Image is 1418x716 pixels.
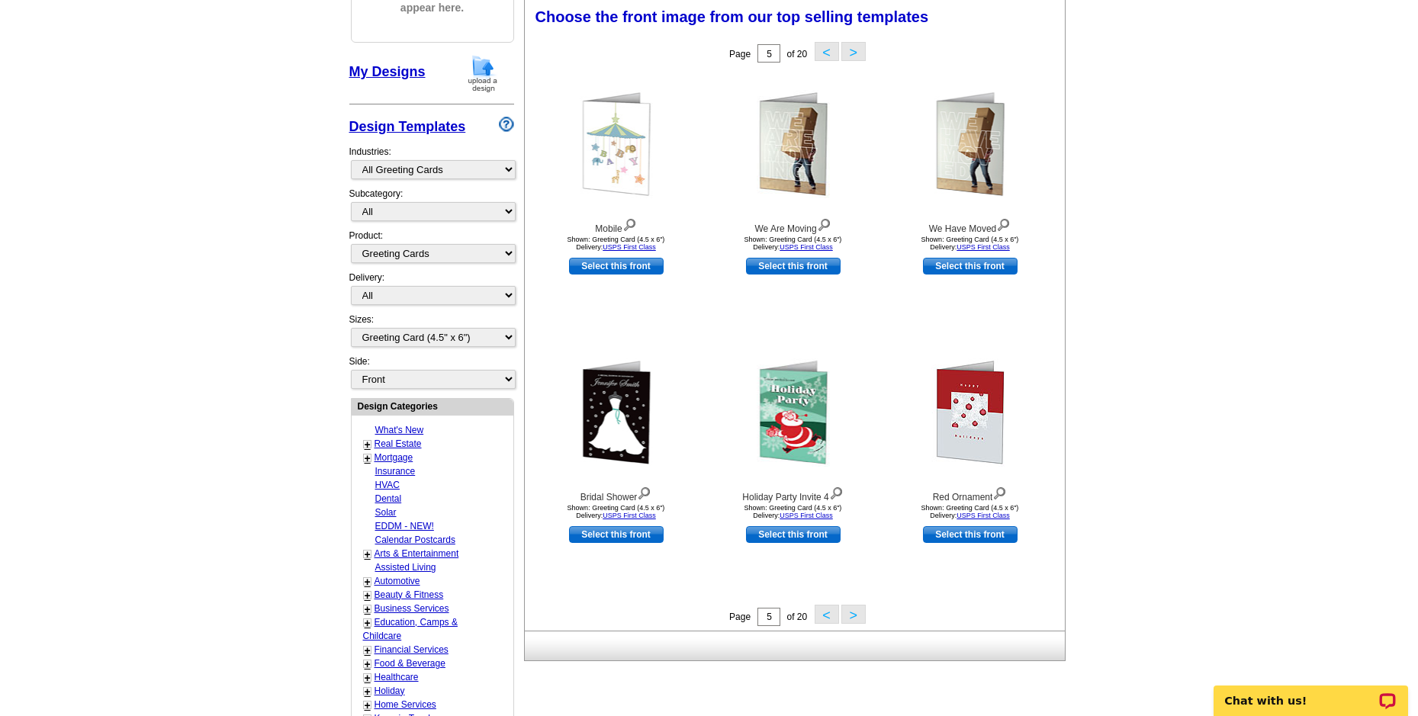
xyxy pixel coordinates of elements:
div: Delivery: [349,271,514,313]
a: USPS First Class [780,243,833,251]
img: view design details [817,215,831,232]
div: Side: [349,355,514,390]
div: Red Ornament [886,483,1054,504]
button: > [841,42,866,61]
a: use this design [746,258,841,275]
a: + [365,658,371,670]
div: Sizes: [349,313,514,355]
img: view design details [996,215,1011,232]
a: EDDM - NEW! [375,521,434,531]
a: USPS First Class [603,512,656,519]
img: Mobile [580,90,652,198]
a: Real Estate [375,438,422,449]
a: use this design [746,526,841,543]
button: < [815,605,839,624]
div: Shown: Greeting Card (4.5 x 6") Delivery: [532,504,700,519]
span: Page [729,49,751,59]
div: Subcategory: [349,187,514,229]
a: + [365,644,371,657]
div: Shown: Greeting Card (4.5 x 6") Delivery: [709,504,877,519]
a: Calendar Postcards [375,535,455,545]
div: Industries: [349,137,514,187]
img: design-wizard-help-icon.png [499,117,514,132]
a: Business Services [375,603,449,614]
div: Product: [349,229,514,271]
div: Shown: Greeting Card (4.5 x 6") Delivery: [532,236,700,251]
a: Financial Services [375,644,449,655]
img: upload-design [463,54,503,93]
a: + [365,452,371,464]
a: + [365,589,371,602]
a: + [365,438,371,451]
a: + [365,617,371,629]
div: Holiday Party Invite 4 [709,483,877,504]
img: Red Ornament [931,358,1009,467]
a: Education, Camps & Childcare [363,617,458,641]
img: view design details [829,483,844,500]
a: HVAC [375,480,400,490]
a: Arts & Entertainment [375,548,459,559]
a: Holiday [375,685,405,696]
a: + [365,603,371,615]
span: of 20 [786,49,807,59]
a: use this design [569,258,664,275]
span: of 20 [786,612,807,622]
img: view design details [992,483,1007,500]
a: Beauty & Fitness [375,589,444,600]
img: We Have Moved [934,90,1006,198]
div: Design Categories [352,399,513,413]
a: use this design [923,258,1018,275]
div: Shown: Greeting Card (4.5 x 6") Delivery: [886,504,1054,519]
span: Choose the front image from our top selling templates [535,8,929,25]
a: USPS First Class [957,512,1010,519]
span: Page [729,612,751,622]
img: Bridal Shower [580,358,652,467]
a: + [365,672,371,684]
a: My Designs [349,64,426,79]
a: use this design [923,526,1018,543]
a: + [365,576,371,588]
a: + [365,699,371,711]
img: We Are Moving [757,90,829,198]
a: Dental [375,493,402,504]
div: We Are Moving [709,215,877,236]
a: + [365,548,371,560]
a: What's New [375,425,424,435]
a: + [365,685,371,698]
a: Assisted Living [375,562,436,573]
iframe: LiveChat chat widget [1204,668,1418,716]
div: Bridal Shower [532,483,700,504]
a: Solar [375,507,397,518]
a: USPS First Class [957,243,1010,251]
img: view design details [637,483,651,500]
button: < [815,42,839,61]
a: Food & Beverage [375,658,445,669]
div: Shown: Greeting Card (4.5 x 6") Delivery: [709,236,877,251]
div: We Have Moved [886,215,1054,236]
a: Healthcare [375,672,419,682]
div: Mobile [532,215,700,236]
button: > [841,605,866,624]
a: Mortgage [375,452,413,463]
div: Shown: Greeting Card (4.5 x 6") Delivery: [886,236,1054,251]
a: Automotive [375,576,420,586]
a: Design Templates [349,119,466,134]
a: USPS First Class [780,512,833,519]
a: USPS First Class [603,243,656,251]
img: view design details [622,215,637,232]
a: use this design [569,526,664,543]
a: Home Services [375,699,436,710]
a: Insurance [375,466,416,477]
img: Holiday Party Invite 4 [757,358,829,467]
